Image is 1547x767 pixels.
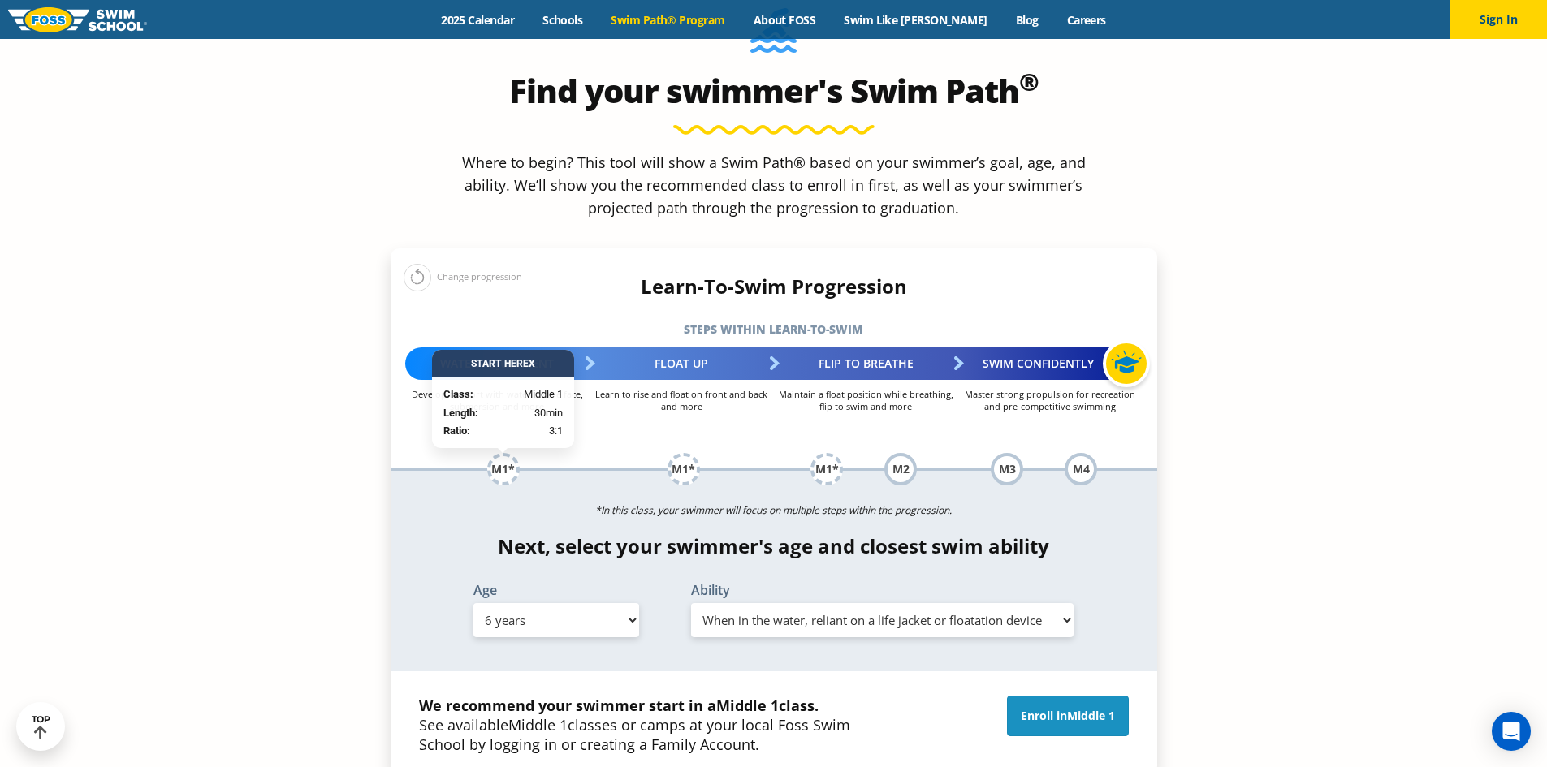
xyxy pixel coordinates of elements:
[391,71,1157,110] h2: Find your swimmer's Swim Path
[419,696,819,715] strong: We recommend your swimmer start in a class.
[405,388,590,412] p: Develop comfort with water on the face, submersion and more
[716,696,779,715] span: Middle 1
[691,584,1074,597] label: Ability
[830,12,1002,28] a: Swim Like [PERSON_NAME]
[774,388,958,412] p: Maintain a float position while breathing, flip to swim and more
[443,406,478,418] strong: Length:
[405,347,590,380] div: Water Adjustment
[391,499,1157,522] p: *In this class, your swimmer will focus on multiple steps within the progression.
[590,347,774,380] div: Float Up
[1067,708,1115,723] span: Middle 1
[473,584,639,597] label: Age
[534,404,563,420] span: 30min
[1065,453,1097,485] div: M4
[774,347,958,380] div: Flip to Breathe
[524,386,563,403] span: Middle 1
[427,12,529,28] a: 2025 Calendar
[443,388,473,400] strong: Class:
[529,358,535,369] span: X
[958,388,1143,412] p: Master strong propulsion for recreation and pre-competitive swimming
[391,535,1157,558] h4: Next, select your swimmer's age and closest swim ability
[404,263,522,291] div: Change progression
[549,423,563,439] span: 3:1
[1492,712,1531,751] div: Open Intercom Messenger
[456,151,1092,219] p: Where to begin? This tool will show a Swim Path® based on your swimmer’s goal, age, and ability. ...
[958,347,1143,380] div: Swim Confidently
[391,275,1157,298] h4: Learn-To-Swim Progression
[8,7,147,32] img: FOSS Swim School Logo
[391,318,1157,341] h5: Steps within Learn-to-Swim
[32,714,50,739] div: TOP
[1007,696,1129,736] a: Enroll inMiddle 1
[432,350,574,377] div: Start Here
[1052,12,1120,28] a: Careers
[419,696,887,754] p: See available classes or camps at your local Foss Swim School by logging in or creating a Family ...
[884,453,917,485] div: M2
[508,715,568,735] span: Middle 1
[1019,65,1039,98] sup: ®
[991,453,1023,485] div: M3
[1001,12,1052,28] a: Blog
[597,12,739,28] a: Swim Path® Program
[590,388,774,412] p: Learn to rise and float on front and back and more
[529,12,597,28] a: Schools
[443,424,470,437] strong: Ratio:
[739,12,830,28] a: About FOSS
